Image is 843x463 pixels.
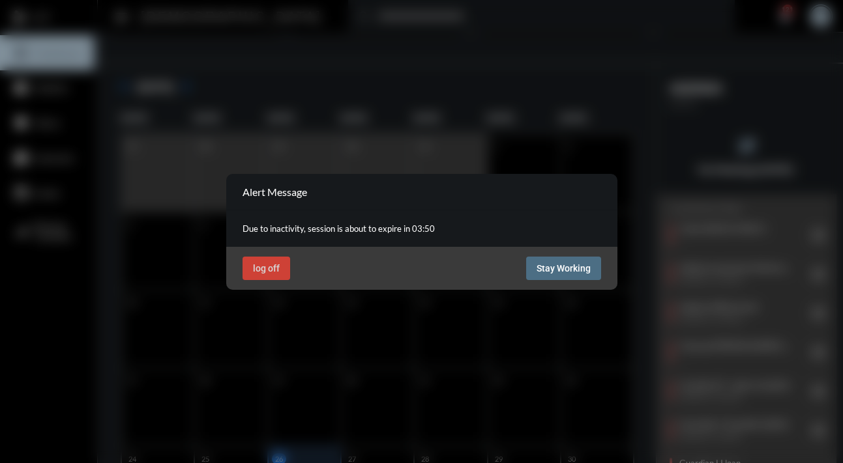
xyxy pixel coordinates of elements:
[243,186,307,198] h2: Alert Message
[253,263,280,274] span: log off
[243,223,601,234] p: Due to inactivity, session is about to expire in 03:50
[537,263,591,274] span: Stay Working
[526,257,601,280] button: Stay Working
[243,257,290,280] button: log off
